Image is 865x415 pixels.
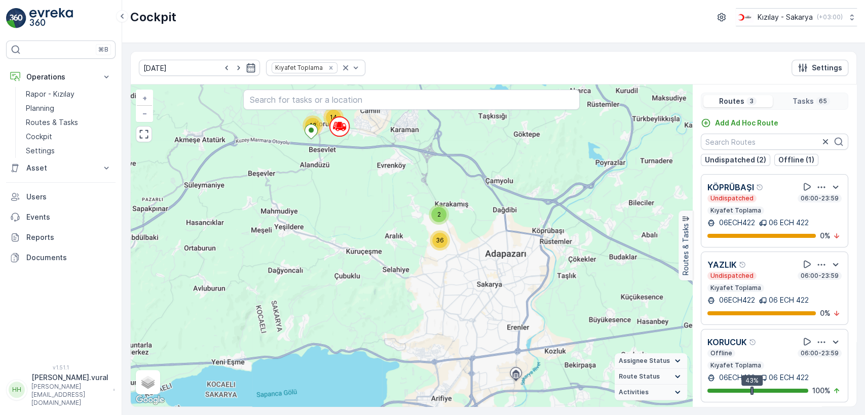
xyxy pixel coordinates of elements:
a: Open this area in Google Maps (opens a new window) [133,393,167,406]
p: 06ECH422 [717,372,755,383]
p: 100 % [812,386,831,396]
p: 06:00-23:59 [800,194,840,202]
div: Help Tooltip Icon [756,183,764,191]
p: 06:00-23:59 [800,272,840,280]
p: Rapor - Kızılay [26,89,74,99]
a: Users [6,187,116,207]
a: Planning [22,101,116,115]
input: Search for tasks or a location [243,90,580,110]
span: Activities [619,388,649,396]
a: Events [6,207,116,227]
p: Tasks [793,96,814,106]
a: Reports [6,227,116,247]
p: Settings [812,63,842,73]
p: ( +03:00 ) [817,13,843,21]
a: Settings [22,144,116,158]
span: v 1.51.1 [6,364,116,370]
summary: Assignee Status [615,353,687,369]
p: Cockpit [26,132,52,142]
p: Events [26,212,111,222]
div: 43% [741,375,763,386]
p: Operations [26,72,95,82]
p: [PERSON_NAME][EMAIL_ADDRESS][DOMAIN_NAME] [31,383,108,407]
span: 2 [437,211,441,218]
button: Operations [6,67,116,87]
a: Routes & Tasks [22,115,116,130]
span: + [142,94,147,102]
p: KÖPRÜBAŞI [707,181,754,193]
button: Offline (1) [774,154,818,166]
a: Layers [137,371,159,393]
span: Assignee Status [619,357,670,365]
p: Cockpit [130,9,176,25]
p: Undispatched [709,272,755,280]
p: Planning [26,103,54,113]
div: Help Tooltip Icon [739,261,747,269]
span: Route Status [619,372,660,381]
summary: Route Status [615,369,687,385]
div: 14 [323,107,344,128]
div: Help Tooltip Icon [749,338,757,346]
p: Kızılay - Sakarya [758,12,813,22]
a: Documents [6,247,116,268]
p: Settings [26,146,55,156]
summary: Activities [615,385,687,400]
p: 06 ECH 422 [769,218,809,228]
p: 0 % [820,308,831,318]
p: Add Ad Hoc Route [715,118,778,128]
p: Undispatched (2) [705,155,766,165]
a: Add Ad Hoc Route [701,118,778,128]
a: Rapor - Kızılay [22,87,116,101]
button: Settings [792,60,848,76]
p: Asset [26,163,95,173]
p: Kıyafet Toplama [709,284,762,292]
button: Undispatched (2) [701,154,770,166]
span: − [142,109,147,117]
div: 2 [429,204,449,225]
p: 3 [748,97,755,105]
p: Documents [26,253,111,263]
p: Routes & Tasks [26,117,78,128]
span: 14 [330,113,337,121]
img: logo_light-DOdMpM7g.png [29,8,73,28]
p: 65 [818,97,828,105]
a: Zoom In [137,91,152,106]
p: Offline (1) [778,155,814,165]
img: logo [6,8,26,28]
p: Undispatched [709,194,755,202]
div: HH [9,382,25,398]
p: YAZLIK [707,259,737,271]
div: Kıyafet Toplama [272,63,324,72]
div: 36 [430,230,450,251]
span: 36 [436,236,444,244]
button: HH[PERSON_NAME].vural[PERSON_NAME][EMAIL_ADDRESS][DOMAIN_NAME] [6,372,116,407]
p: Kıyafet Toplama [709,206,762,215]
p: KORUCUK [707,336,747,348]
div: 12 [303,115,323,136]
button: Asset [6,158,116,178]
button: Kızılay - Sakarya(+03:00) [736,8,857,26]
p: Routes & Tasks [681,224,691,276]
p: 06ECH422 [717,218,755,228]
p: ⌘B [98,46,108,54]
p: 06ECH422 [717,295,755,305]
p: Users [26,192,111,202]
input: dd/mm/yyyy [139,60,260,76]
p: Kıyafet Toplama [709,361,762,369]
p: Routes [719,96,744,106]
p: 06 ECH 422 [769,372,809,383]
a: Cockpit [22,130,116,144]
input: Search Routes [701,134,848,150]
p: 06 ECH 422 [769,295,809,305]
a: Zoom Out [137,106,152,121]
div: Remove Kıyafet Toplama [325,64,336,72]
p: 0 % [820,231,831,241]
img: Google [133,393,167,406]
p: [PERSON_NAME].vural [31,372,108,383]
p: Reports [26,232,111,242]
p: 06:00-23:59 [800,349,840,357]
p: Offline [709,349,733,357]
span: 12 [310,121,316,129]
img: k%C4%B1z%C4%B1lay_DTAvauz.png [736,12,754,23]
